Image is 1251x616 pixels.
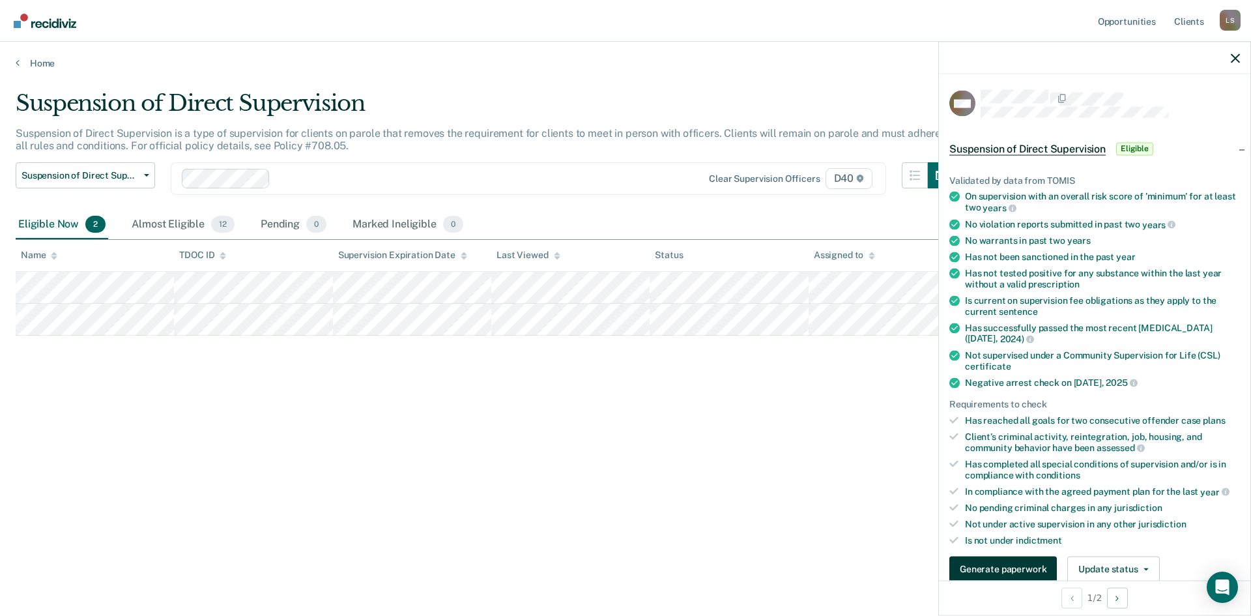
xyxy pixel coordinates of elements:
[1138,519,1186,529] span: jurisdiction
[965,191,1240,213] div: On supervision with an overall risk score of 'minimum' for at least two
[1061,587,1082,608] button: Previous Opportunity
[1220,10,1241,31] button: Profile dropdown button
[999,306,1038,316] span: sentence
[211,216,235,233] span: 12
[1028,279,1080,289] span: prescription
[965,252,1240,263] div: Has not been sanctioned in the past
[949,556,1062,582] a: Navigate to form link
[965,295,1240,317] div: Is current on supervision fee obligations as they apply to the current
[16,127,953,152] p: Suspension of Direct Supervision is a type of supervision for clients on parole that removes the ...
[814,250,875,261] div: Assigned to
[16,57,1235,69] a: Home
[1114,503,1162,513] span: jurisdiction
[983,202,1016,213] span: years
[1116,252,1135,262] span: year
[21,250,57,261] div: Name
[965,218,1240,230] div: No violation reports submitted in past two
[965,322,1240,344] div: Has successfully passed the most recent [MEDICAL_DATA] ([DATE],
[939,580,1250,615] div: 1 / 2
[949,399,1240,410] div: Requirements to check
[655,250,683,261] div: Status
[939,128,1250,169] div: Suspension of Direct SupervisionEligible
[965,535,1240,546] div: Is not under
[1067,556,1159,582] button: Update status
[338,250,467,261] div: Supervision Expiration Date
[949,142,1106,155] span: Suspension of Direct Supervision
[965,377,1240,389] div: Negative arrest check on [DATE],
[16,211,108,239] div: Eligible Now
[965,360,1011,371] span: certificate
[965,503,1240,514] div: No pending criminal charges in any
[965,235,1240,246] div: No warrants in past two
[350,211,466,239] div: Marked Ineligible
[965,268,1240,290] div: Has not tested positive for any substance within the last year without a valid
[965,431,1240,453] div: Client’s criminal activity, reintegration, job, housing, and community behavior have been
[826,168,872,189] span: D40
[306,216,326,233] span: 0
[1142,219,1175,229] span: years
[179,250,226,261] div: TDOC ID
[1220,10,1241,31] div: L S
[1097,443,1145,453] span: assessed
[1116,142,1153,155] span: Eligible
[1203,415,1225,425] span: plans
[965,459,1240,481] div: Has completed all special conditions of supervision and/or is in compliance with
[16,90,954,127] div: Suspension of Direct Supervision
[965,519,1240,530] div: Not under active supervision in any other
[22,170,139,181] span: Suspension of Direct Supervision
[965,415,1240,426] div: Has reached all goals for two consecutive offender case
[1000,334,1034,344] span: 2024)
[1106,377,1137,388] span: 2025
[258,211,329,239] div: Pending
[1200,486,1229,497] span: year
[949,175,1240,186] div: Validated by data from TOMIS
[85,216,106,233] span: 2
[965,486,1240,497] div: In compliance with the agreed payment plan for the last
[1036,469,1080,480] span: conditions
[14,14,76,28] img: Recidiviz
[129,211,237,239] div: Almost Eligible
[1107,587,1128,608] button: Next Opportunity
[949,556,1057,582] button: Generate paperwork
[496,250,560,261] div: Last Viewed
[1207,572,1238,603] div: Open Intercom Messenger
[443,216,463,233] span: 0
[709,173,820,184] div: Clear supervision officers
[1016,535,1062,545] span: indictment
[1067,235,1091,246] span: years
[965,349,1240,372] div: Not supervised under a Community Supervision for Life (CSL)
